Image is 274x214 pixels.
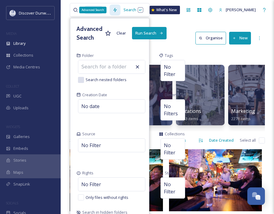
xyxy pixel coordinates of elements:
span: No Filter [81,181,101,188]
span: Discover Dunwoody [19,10,55,16]
span: [PERSON_NAME] [226,7,256,12]
div: Date Created [206,134,237,146]
button: Run Search [132,27,167,39]
span: Search nested folders [86,77,127,83]
a: What's New [150,6,180,14]
span: Maps [13,170,23,175]
span: No Filter [164,181,182,195]
div: Advanced Search [79,7,107,13]
span: Library [13,41,25,46]
span: Media Centres [13,64,40,70]
span: Galleries [13,134,30,140]
span: 2278 items [231,116,251,121]
button: Organise [195,32,226,44]
button: New [229,32,251,44]
span: Uploads [13,105,29,111]
span: Tags [165,53,173,58]
span: COLLECT [6,84,19,88]
a: Marketing2278 items [231,108,255,121]
span: Stories [13,157,26,163]
span: No Filter [164,142,182,156]
span: No Filter [81,142,101,149]
span: No date [81,103,100,110]
input: Search for a folder [78,60,145,74]
span: skyline [84,5,103,14]
img: 696246f7-25b9-4a35-beec-0db6f57a4831.png [10,10,16,16]
span: SOCIALS [6,201,18,205]
span: Only files without rights [86,195,128,200]
span: Dimensions [165,92,187,98]
span: 30 file s [70,137,82,143]
span: No Filter [164,63,182,78]
div: Search [120,4,146,16]
span: MEDIA [6,31,17,36]
span: WIDGETS [6,124,20,129]
h3: Advanced Search [76,25,103,42]
span: Collections [165,131,185,137]
button: Open Chat [247,187,265,205]
span: Status [165,170,176,176]
span: Collections [13,52,33,58]
span: Marketing [231,108,255,114]
span: No Filters [164,103,182,117]
button: Clear [113,27,129,39]
span: Creation Date [82,92,107,98]
span: Embeds [13,146,28,151]
img: HighStreet173.jpg [169,149,262,211]
a: [PERSON_NAME] [216,4,259,16]
span: Select all [240,137,256,143]
span: Source [82,131,95,137]
span: Folder [82,53,94,58]
span: Rights [82,170,93,176]
span: SnapLink [13,181,30,187]
span: UGC [13,93,22,99]
img: HighStreet181.jpg [70,149,163,211]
